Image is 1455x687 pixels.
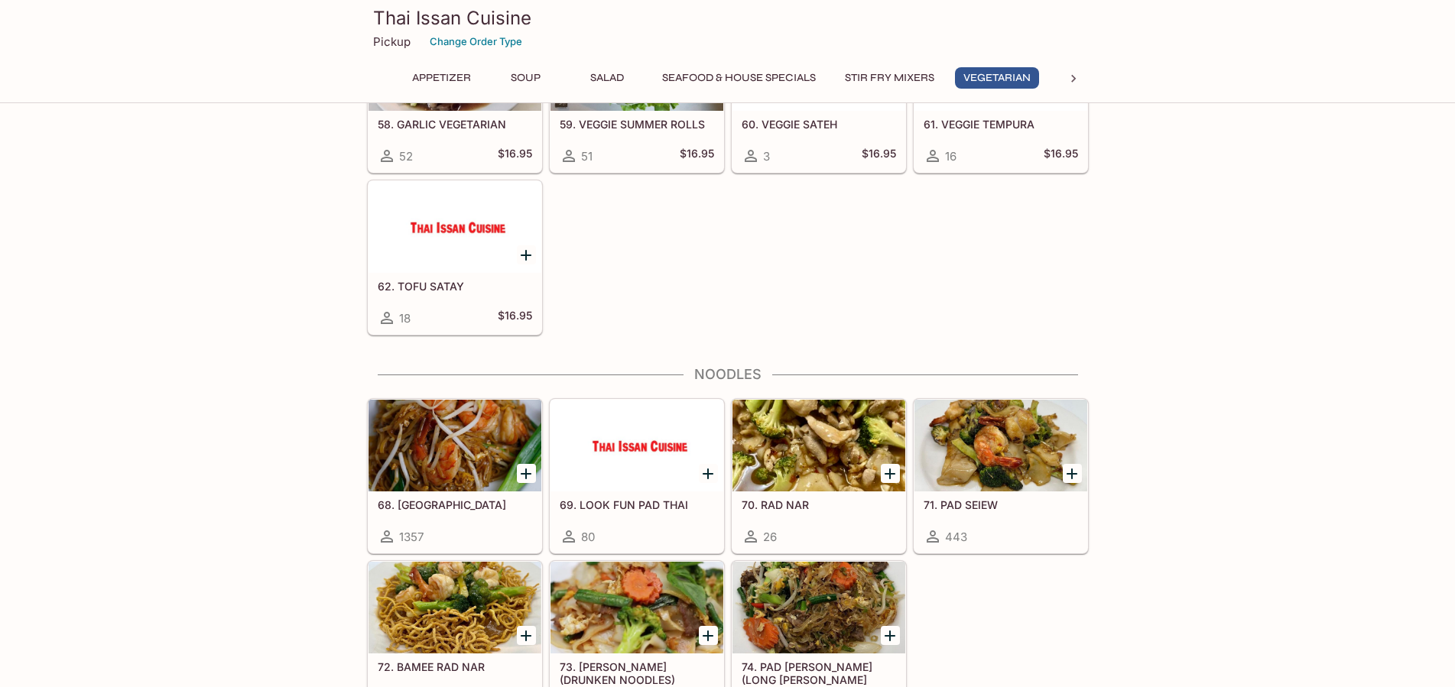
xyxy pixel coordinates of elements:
span: 1357 [399,530,424,544]
span: 3 [763,149,770,164]
button: Add 72. BAMEE RAD NAR [517,626,536,645]
div: 69. LOOK FUN PAD THAI [550,400,723,491]
a: 71. PAD SEIEW443 [914,399,1088,553]
button: Vegetarian [955,67,1039,89]
span: 18 [399,311,411,326]
h5: 62. TOFU SATAY [378,280,532,293]
a: 69. LOOK FUN PAD THAI80 [550,399,724,553]
h5: 59. VEGGIE SUMMER ROLLS [560,118,714,131]
button: Add 69. LOOK FUN PAD THAI [699,464,718,483]
button: Noodles [1051,67,1120,89]
span: 443 [945,530,967,544]
h5: 61. VEGGIE TEMPURA [924,118,1078,131]
span: 80 [581,530,595,544]
button: Appetizer [404,67,479,89]
h5: 60. VEGGIE SATEH [742,118,896,131]
div: 58. GARLIC VEGETARIAN [369,19,541,111]
h5: $16.95 [1044,147,1078,165]
div: 62. TOFU SATAY [369,181,541,273]
button: Seafood & House Specials [654,67,824,89]
button: Add 68. PAD THAI [517,464,536,483]
a: 70. RAD NAR26 [732,399,906,553]
h5: 74. PAD [PERSON_NAME] (LONG [PERSON_NAME] NOODLE) [742,660,896,685]
span: 51 [581,149,593,164]
button: Soup [492,67,560,89]
div: 71. PAD SEIEW [914,400,1087,491]
h3: Thai Issan Cuisine [373,6,1083,30]
button: Add 71. PAD SEIEW [1063,464,1082,483]
a: 62. TOFU SATAY18$16.95 [368,180,542,335]
span: 52 [399,149,413,164]
a: 68. [GEOGRAPHIC_DATA]1357 [368,399,542,553]
h5: 72. BAMEE RAD NAR [378,660,532,673]
h5: 71. PAD SEIEW [924,498,1078,511]
button: Salad [573,67,641,89]
button: Add 62. TOFU SATAY [517,245,536,264]
h5: 70. RAD NAR [742,498,896,511]
h5: 69. LOOK FUN PAD THAI [560,498,714,511]
div: 61. VEGGIE TEMPURA [914,19,1087,111]
h5: 73. [PERSON_NAME] (DRUNKEN NOODLES) [560,660,714,685]
button: Change Order Type [423,30,529,53]
button: Add 74. PAD WOON SEN (LONG RICE NOODLE) [881,626,900,645]
div: 74. PAD WOON SEN (LONG RICE NOODLE) [732,562,905,653]
div: 72. BAMEE RAD NAR [369,562,541,653]
button: Stir Fry Mixers [836,67,943,89]
h5: $16.95 [862,147,896,165]
h5: 68. [GEOGRAPHIC_DATA] [378,498,532,511]
span: 16 [945,149,956,164]
div: 59. VEGGIE SUMMER ROLLS [550,19,723,111]
button: Add 70. RAD NAR [881,464,900,483]
div: 70. RAD NAR [732,400,905,491]
h5: 58. GARLIC VEGETARIAN [378,118,532,131]
div: 73. KEE MAO (DRUNKEN NOODLES) [550,562,723,653]
span: 26 [763,530,777,544]
h5: $16.95 [680,147,714,165]
div: 68. PAD THAI [369,400,541,491]
h4: Noodles [367,366,1089,383]
h5: $16.95 [498,309,532,327]
p: Pickup [373,34,411,49]
h5: $16.95 [498,147,532,165]
div: 60. VEGGIE SATEH [732,19,905,111]
button: Add 73. KEE MAO (DRUNKEN NOODLES) [699,626,718,645]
